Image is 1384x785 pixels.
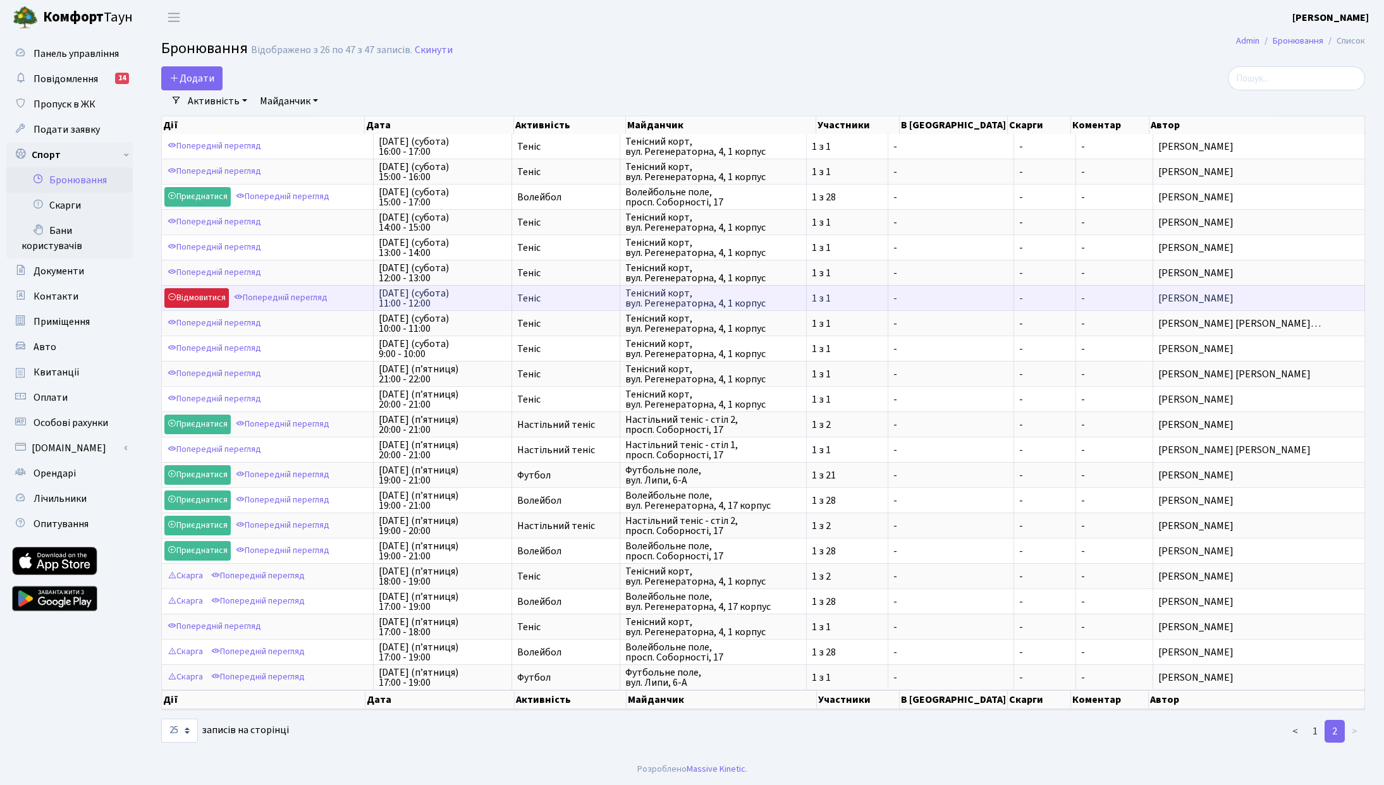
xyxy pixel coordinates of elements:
[517,597,615,607] span: Волейбол
[812,217,883,228] span: 1 з 1
[812,496,883,506] span: 1 з 28
[1081,190,1085,204] span: -
[34,47,119,61] span: Панель управління
[1292,10,1369,25] a: [PERSON_NAME]
[164,440,264,459] a: Попередній перегляд
[812,167,883,177] span: 1 з 1
[1019,445,1070,455] span: -
[164,490,231,510] a: Приєднатися
[1019,167,1070,177] span: -
[893,622,1008,632] span: -
[1158,597,1359,607] span: [PERSON_NAME]
[625,313,801,334] span: Тенісний корт, вул. Регенераторна, 4, 1 корпус
[162,690,365,709] th: Дії
[379,313,507,334] span: [DATE] (субота) 10:00 - 11:00
[6,486,133,511] a: Лічильники
[893,268,1008,278] span: -
[1158,521,1359,531] span: [PERSON_NAME]
[893,445,1008,455] span: -
[893,142,1008,152] span: -
[34,340,56,354] span: Авто
[812,571,883,581] span: 1 з 2
[1273,34,1323,47] a: Бронювання
[1019,672,1070,683] span: -
[517,647,615,657] span: Волейбол
[1158,293,1359,303] span: [PERSON_NAME]
[6,167,133,193] a: Бронювання
[6,385,133,410] a: Оплати
[625,187,801,207] span: Волейбольне поле, просп. Соборності, 17
[893,369,1008,379] span: -
[379,364,507,384] span: [DATE] (п’ятниця) 21:00 - 22:00
[1019,546,1070,556] span: -
[34,365,80,379] span: Квитанції
[893,647,1008,657] span: -
[515,690,627,709] th: Активність
[517,243,615,253] span: Теніс
[1285,720,1306,743] a: <
[13,5,38,30] img: logo.png
[164,313,264,333] a: Попередній перегляд
[34,97,95,111] span: Пропуск в ЖК
[812,597,883,607] span: 1 з 28
[1019,420,1070,430] span: -
[517,268,615,278] span: Теніс
[164,187,231,207] a: Приєднатися
[1158,672,1359,683] span: [PERSON_NAME]
[517,142,615,152] span: Теніс
[812,293,883,303] span: 1 з 1
[164,667,206,687] a: Скарга
[1081,165,1085,179] span: -
[162,116,365,134] th: Дії
[1019,394,1070,405] span: -
[1305,720,1325,743] a: 1
[6,461,133,486] a: Орендарі
[1158,243,1359,253] span: [PERSON_NAME]
[893,293,1008,303] span: -
[517,496,615,506] span: Волейбол
[1149,690,1365,709] th: Автор
[1158,167,1359,177] span: [PERSON_NAME]
[161,719,289,743] label: записів на сторінці
[233,465,333,485] a: Попередній перегляд
[625,465,801,485] span: Футбольне поле, вул. Липи, 6-А
[517,470,615,480] span: Футбол
[379,137,507,157] span: [DATE] (субота) 16:00 - 17:00
[893,192,1008,202] span: -
[1149,116,1365,134] th: Автор
[900,690,1008,709] th: В [GEOGRAPHIC_DATA]
[379,415,507,435] span: [DATE] (п’ятниця) 20:00 - 21:00
[517,445,615,455] span: Настільний теніс
[1071,116,1149,134] th: Коментар
[379,667,507,688] span: [DATE] (п’ятниця) 17:00 - 19:00
[626,116,816,134] th: Майданчик
[251,44,412,56] div: Відображено з 26 по 47 з 47 записів.
[1158,622,1359,632] span: [PERSON_NAME]
[34,264,84,278] span: Документи
[379,187,507,207] span: [DATE] (субота) 15:00 - 17:00
[1158,217,1359,228] span: [PERSON_NAME]
[208,566,308,586] a: Попередній перегляд
[379,642,507,662] span: [DATE] (п’ятниця) 17:00 - 19:00
[161,66,223,90] button: Додати
[1019,622,1070,632] span: -
[625,415,801,435] span: Настільний теніс - стіл 2, просп. Соборності, 17
[1158,268,1359,278] span: [PERSON_NAME]
[625,541,801,561] span: Волейбольне поле, просп. Соборності, 17
[687,762,745,776] a: Massive Kinetic
[1081,342,1085,356] span: -
[1081,544,1085,558] span: -
[6,360,133,385] a: Квитанції
[517,672,615,683] span: Футбол
[379,516,507,536] span: [DATE] (п’ятниця) 19:00 - 20:00
[164,212,264,232] a: Попередній перегляд
[6,66,133,92] a: Повідомлення14
[1081,266,1085,280] span: -
[164,592,206,611] a: Скарга
[812,394,883,405] span: 1 з 1
[625,440,801,460] span: Настільний теніс - стіл 1, просп. Соборності, 17
[164,162,264,181] a: Попередній перегляд
[233,187,333,207] a: Попередній перегляд
[233,415,333,434] a: Попередній перегляд
[233,541,333,561] a: Попередній перегляд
